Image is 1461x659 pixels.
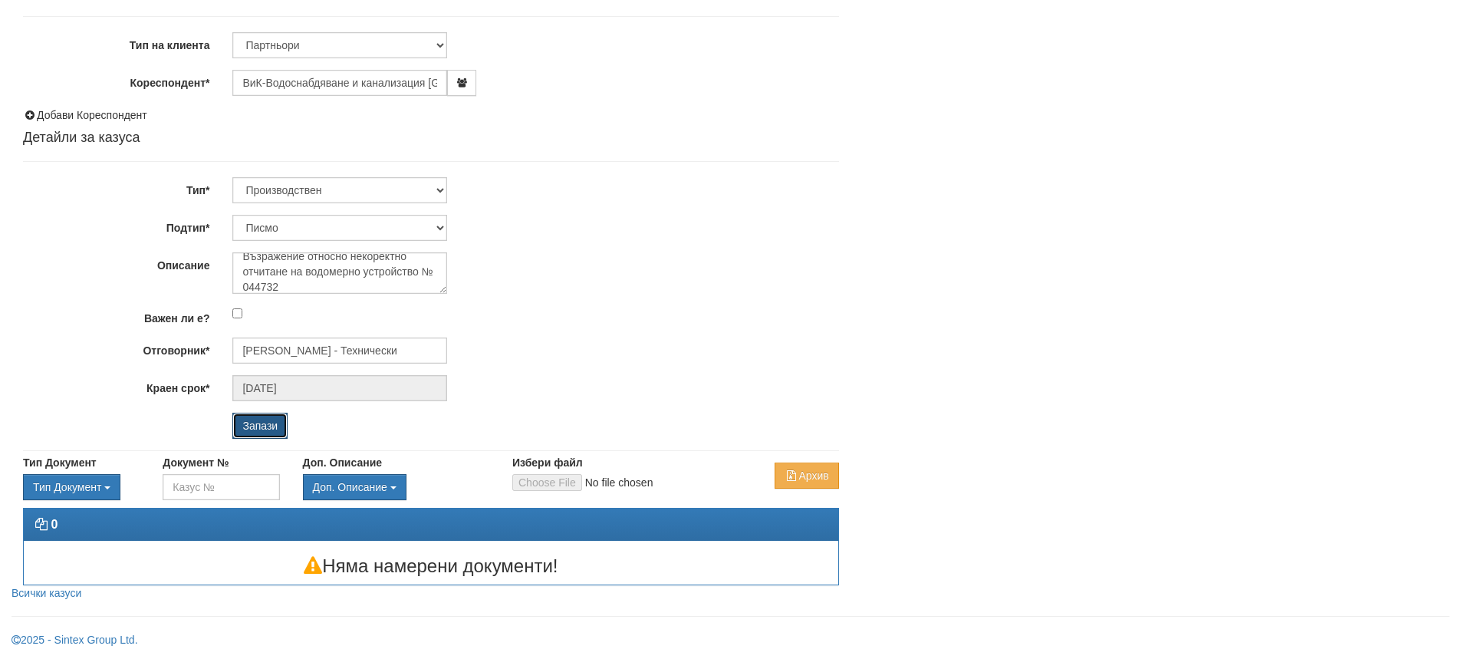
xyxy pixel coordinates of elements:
[12,70,221,91] label: Кореспондент*
[232,375,447,401] input: Търсене по Име / Имейл
[313,481,387,493] span: Доп. Описание
[23,107,839,123] div: Добави Кореспондент
[303,455,382,470] label: Доп. Описание
[303,474,406,500] button: Доп. Описание
[12,305,221,326] label: Важен ли е?
[303,474,489,500] div: Двоен клик, за изчистване на избраната стойност.
[51,518,58,531] strong: 0
[163,474,279,500] input: Казус №
[12,252,221,273] label: Описание
[23,474,120,500] button: Тип Документ
[12,375,221,396] label: Краен срок*
[12,587,81,599] a: Всички казуси
[12,32,221,53] label: Тип на клиента
[232,70,447,96] input: Имена/Тел./Email
[775,463,838,489] button: Архив
[12,215,221,236] label: Подтип*
[23,455,97,470] label: Тип Документ
[163,455,229,470] label: Документ №
[512,455,583,470] label: Избери файл
[23,130,839,146] h4: Детайли за казуса
[33,481,101,493] span: Тип Документ
[232,338,447,364] input: Търсене по Име / Имейл
[12,338,221,358] label: Отговорник*
[12,634,138,646] a: 2025 - Sintex Group Ltd.
[23,474,140,500] div: Двоен клик, за изчистване на избраната стойност.
[232,413,288,439] input: Запази
[24,556,838,576] h3: Няма намерени документи!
